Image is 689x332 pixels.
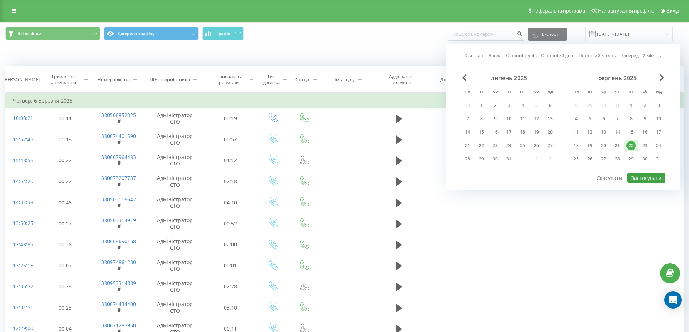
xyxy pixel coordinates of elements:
td: 00:26 [39,234,92,255]
abbr: четвер [612,87,623,98]
div: 7 [613,114,622,124]
div: 14:54:20 [13,174,32,189]
abbr: понеділок [571,87,582,98]
div: нд 17 серп 2025 р. [652,127,665,138]
td: Адміністратор СТО [146,213,204,234]
div: 27 [599,154,608,164]
div: 9 [490,114,500,124]
abbr: понеділок [462,87,473,98]
div: пн 25 серп 2025 р. [569,154,583,164]
div: 18 [571,141,581,150]
div: 23 [640,141,650,150]
div: серпень 2025 [569,74,665,82]
div: 13:50:25 [13,216,32,230]
div: вт 5 серп 2025 р. [583,113,597,124]
div: 25 [518,141,527,150]
div: пн 7 лип 2025 р. [461,113,475,124]
span: Налаштування профілю [598,8,654,14]
div: Номер клієнта [97,77,130,83]
div: 22 [477,141,486,150]
div: 1 [626,101,636,110]
div: вт 1 лип 2025 р. [475,100,488,111]
div: чт 14 серп 2025 р. [611,127,624,138]
div: 26 [532,141,541,150]
td: 02:18 [204,171,257,192]
div: ср 9 лип 2025 р. [488,113,502,124]
td: Адміністратор СТО [146,108,204,129]
button: Графік [202,27,244,40]
td: 00:22 [39,150,92,171]
div: чт 21 серп 2025 р. [611,140,624,151]
abbr: неділя [653,87,664,98]
div: 20 [545,128,555,137]
a: 380974861230 [101,259,136,266]
div: 16:08:21 [13,111,32,125]
a: 380674401590 [101,133,136,139]
div: 5 [532,101,541,110]
abbr: неділя [545,87,556,98]
div: Open Intercom Messenger [664,291,682,309]
div: 13:26:15 [13,259,32,273]
span: Next Month [660,74,664,81]
div: 30 [490,154,500,164]
div: 31 [654,154,663,164]
div: сб 16 серп 2025 р. [638,127,652,138]
div: пт 15 серп 2025 р. [624,127,638,138]
div: 18 [518,128,527,137]
div: Статус [295,77,310,83]
div: 21 [613,141,622,150]
button: Скасувати [593,173,626,183]
a: Поточний місяць [579,52,616,59]
div: 12:31:51 [13,301,32,315]
div: нд 24 серп 2025 р. [652,140,665,151]
button: Джерела трафіку [104,27,199,40]
div: Тривалість розмови [211,73,247,86]
td: Адміністратор СТО [146,150,204,171]
div: 17 [504,128,514,137]
div: нд 10 серп 2025 р. [652,113,665,124]
a: 380953314889 [101,280,136,286]
td: 04:10 [204,192,257,213]
div: пн 18 серп 2025 р. [569,140,583,151]
td: 00:23 [39,297,92,318]
div: 14 [613,128,622,137]
div: 10 [504,114,514,124]
td: 00:57 [204,129,257,150]
td: 00:52 [204,213,257,234]
span: Всі дзвінки [17,31,41,36]
div: 11 [518,114,527,124]
div: ср 27 серп 2025 р. [597,154,611,164]
div: 12 [532,114,541,124]
a: Сьогодні [465,52,484,59]
div: вт 29 лип 2025 р. [475,154,488,164]
div: чт 10 лип 2025 р. [502,113,516,124]
div: 13:43:59 [13,238,32,252]
div: сб 26 лип 2025 р. [529,140,543,151]
div: 19 [585,141,595,150]
td: Адміністратор СТО [146,129,204,150]
div: 29 [477,154,486,164]
div: пт 18 лип 2025 р. [516,127,529,138]
a: Вчора [489,52,502,59]
td: Адміністратор СТО [146,276,204,297]
td: Адміністратор СТО [146,171,204,192]
a: 380671283950 [101,322,136,329]
div: ср 16 лип 2025 р. [488,127,502,138]
div: 16 [490,128,500,137]
div: 29 [626,154,636,164]
td: 00:28 [39,276,92,297]
div: нд 13 лип 2025 р. [543,113,557,124]
a: Останні 7 днів [506,52,537,59]
div: 23 [490,141,500,150]
div: ср 23 лип 2025 р. [488,140,502,151]
div: сб 9 серп 2025 р. [638,113,652,124]
a: 380506852325 [101,112,136,118]
div: [PERSON_NAME] [3,77,40,83]
div: Аудіозапис розмови [380,73,422,86]
div: пт 8 серп 2025 р. [624,113,638,124]
div: 13 [545,114,555,124]
div: 24 [654,141,663,150]
div: 8 [626,114,636,124]
div: 19 [532,128,541,137]
div: вт 8 лип 2025 р. [475,113,488,124]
